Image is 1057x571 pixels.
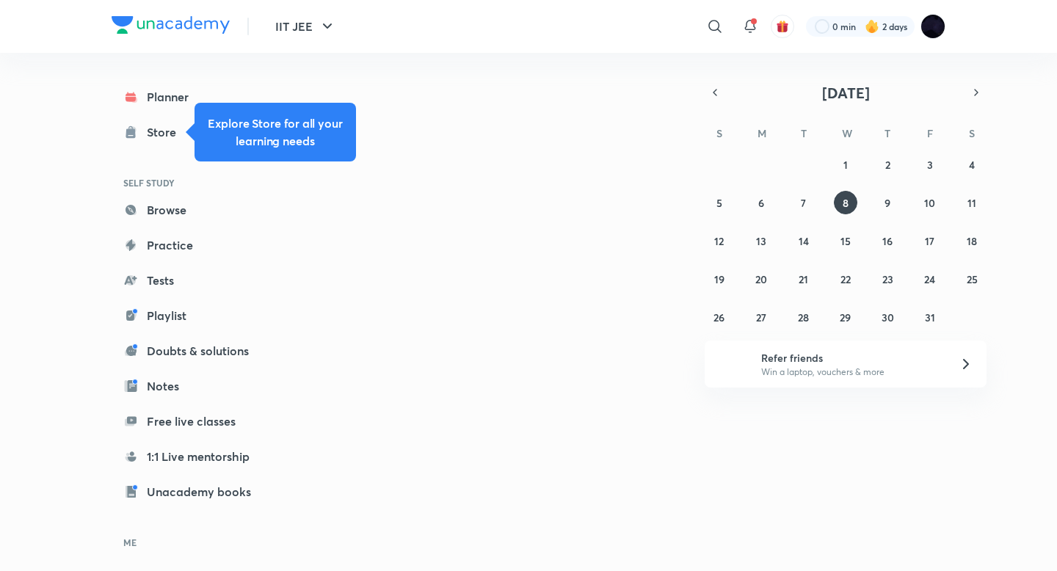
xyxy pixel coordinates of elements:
[792,267,816,291] button: October 21, 2025
[801,126,807,140] abbr: Tuesday
[714,272,724,286] abbr: October 19, 2025
[112,82,282,112] a: Planner
[822,83,870,103] span: [DATE]
[967,272,978,286] abbr: October 25, 2025
[716,196,722,210] abbr: October 5, 2025
[876,229,899,252] button: October 16, 2025
[792,305,816,329] button: October 28, 2025
[882,310,894,324] abbr: October 30, 2025
[967,196,976,210] abbr: October 11, 2025
[112,442,282,471] a: 1:1 Live mentorship
[840,310,851,324] abbr: October 29, 2025
[925,234,934,248] abbr: October 17, 2025
[112,266,282,295] a: Tests
[756,310,766,324] abbr: October 27, 2025
[749,305,773,329] button: October 27, 2025
[918,267,942,291] button: October 24, 2025
[927,126,933,140] abbr: Friday
[840,234,851,248] abbr: October 15, 2025
[834,267,857,291] button: October 22, 2025
[708,229,731,252] button: October 12, 2025
[708,191,731,214] button: October 5, 2025
[112,336,282,365] a: Doubts & solutions
[776,20,789,33] img: avatar
[834,229,857,252] button: October 15, 2025
[960,191,984,214] button: October 11, 2025
[840,272,851,286] abbr: October 22, 2025
[967,234,977,248] abbr: October 18, 2025
[147,123,185,141] div: Store
[834,153,857,176] button: October 1, 2025
[960,229,984,252] button: October 18, 2025
[799,272,808,286] abbr: October 21, 2025
[882,234,893,248] abbr: October 16, 2025
[876,305,899,329] button: October 30, 2025
[713,310,724,324] abbr: October 26, 2025
[112,117,282,147] a: Store
[708,305,731,329] button: October 26, 2025
[876,153,899,176] button: October 2, 2025
[266,12,345,41] button: IIT JEE
[865,19,879,34] img: streak
[885,158,890,172] abbr: October 2, 2025
[885,126,890,140] abbr: Thursday
[716,126,722,140] abbr: Sunday
[925,310,935,324] abbr: October 31, 2025
[112,530,282,555] h6: ME
[918,153,942,176] button: October 3, 2025
[755,272,767,286] abbr: October 20, 2025
[918,229,942,252] button: October 17, 2025
[843,158,848,172] abbr: October 1, 2025
[842,126,852,140] abbr: Wednesday
[924,196,935,210] abbr: October 10, 2025
[758,196,764,210] abbr: October 6, 2025
[885,196,890,210] abbr: October 9, 2025
[112,407,282,436] a: Free live classes
[112,301,282,330] a: Playlist
[112,16,230,34] img: Company Logo
[749,229,773,252] button: October 13, 2025
[924,272,935,286] abbr: October 24, 2025
[761,350,942,365] h6: Refer friends
[756,234,766,248] abbr: October 13, 2025
[834,191,857,214] button: October 8, 2025
[920,14,945,39] img: Megha Gor
[761,365,942,379] p: Win a laptop, vouchers & more
[798,310,809,324] abbr: October 28, 2025
[969,158,975,172] abbr: October 4, 2025
[725,82,966,103] button: [DATE]
[112,170,282,195] h6: SELF STUDY
[834,305,857,329] button: October 29, 2025
[918,191,942,214] button: October 10, 2025
[758,126,766,140] abbr: Monday
[799,234,809,248] abbr: October 14, 2025
[792,229,816,252] button: October 14, 2025
[112,195,282,225] a: Browse
[112,477,282,506] a: Unacademy books
[716,349,746,379] img: referral
[112,371,282,401] a: Notes
[960,267,984,291] button: October 25, 2025
[801,196,806,210] abbr: October 7, 2025
[969,126,975,140] abbr: Saturday
[112,16,230,37] a: Company Logo
[771,15,794,38] button: avatar
[960,153,984,176] button: October 4, 2025
[206,114,344,150] h5: Explore Store for all your learning needs
[749,191,773,214] button: October 6, 2025
[112,230,282,260] a: Practice
[882,272,893,286] abbr: October 23, 2025
[876,267,899,291] button: October 23, 2025
[714,234,724,248] abbr: October 12, 2025
[749,267,773,291] button: October 20, 2025
[876,191,899,214] button: October 9, 2025
[708,267,731,291] button: October 19, 2025
[918,305,942,329] button: October 31, 2025
[792,191,816,214] button: October 7, 2025
[843,196,849,210] abbr: October 8, 2025
[927,158,933,172] abbr: October 3, 2025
